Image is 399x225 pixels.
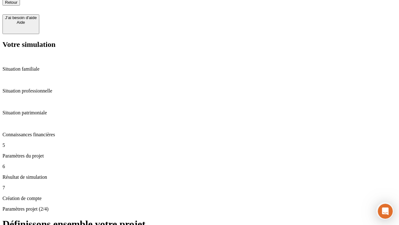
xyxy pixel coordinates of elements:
[2,185,397,191] p: 7
[5,20,37,25] div: Aide
[378,204,393,219] iframe: Intercom live chat
[2,88,397,94] p: Situation professionnelle
[2,66,397,72] p: Situation familiale
[2,206,397,212] p: Paramètres projet (2/4)
[376,202,394,220] iframe: Intercom live chat discovery launcher
[2,132,397,137] p: Connaissances financières
[2,174,397,180] p: Résultat de simulation
[2,110,397,116] p: Situation patrimoniale
[5,15,37,20] div: J’ai besoin d'aide
[2,142,397,148] p: 5
[2,164,397,169] p: 6
[2,196,397,201] p: Création de compte
[2,14,39,34] button: J’ai besoin d'aideAide
[2,40,397,49] h2: Votre simulation
[2,153,397,159] p: Paramètres du projet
